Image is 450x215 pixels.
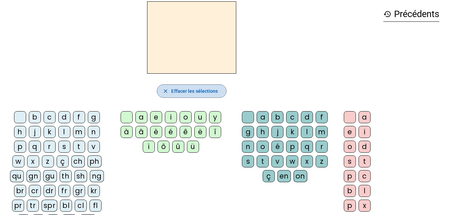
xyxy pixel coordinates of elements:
div: â [135,126,147,138]
div: ch [71,155,85,167]
div: gu [43,170,57,182]
div: z [42,155,54,167]
div: t [359,155,371,167]
div: b [29,111,41,123]
div: ng [90,170,104,182]
div: r [44,141,56,153]
div: d [58,111,70,123]
div: a [135,111,147,123]
div: f [73,111,85,123]
div: v [271,155,283,167]
div: d [359,141,371,153]
div: n [88,126,100,138]
div: cl [75,200,87,212]
div: g [242,126,254,138]
div: é [165,126,177,138]
div: j [29,126,41,138]
div: j [271,126,283,138]
div: x [301,155,313,167]
div: tr [27,200,39,212]
div: û [172,141,184,153]
div: o [180,111,192,123]
div: spr [42,200,58,212]
div: d [301,111,313,123]
div: m [316,126,328,138]
div: gr [73,185,85,197]
div: m [73,126,85,138]
div: qu [10,170,24,182]
div: l [301,126,313,138]
div: ê [180,126,192,138]
div: bl [60,200,72,212]
div: e [150,111,162,123]
div: è [150,126,162,138]
div: cr [29,185,41,197]
div: dr [44,185,56,197]
div: c [359,170,371,182]
h3: Précédents [383,7,439,22]
div: v [88,141,100,153]
div: on [294,170,307,182]
div: o [344,141,356,153]
div: s [242,155,254,167]
div: p [344,170,356,182]
div: ï [143,141,155,153]
div: h [14,126,26,138]
div: q [301,141,313,153]
div: à [121,126,133,138]
div: p [344,200,356,212]
div: ü [187,141,199,153]
div: s [344,155,356,167]
div: en [277,170,291,182]
div: w [12,155,24,167]
div: ph [87,155,102,167]
div: z [316,155,328,167]
div: f [316,111,328,123]
div: gn [26,170,41,182]
div: p [14,141,26,153]
div: a [257,111,269,123]
div: î [209,126,221,138]
div: p [286,141,298,153]
div: r [316,141,328,153]
div: c [44,111,56,123]
div: x [27,155,39,167]
div: ç [263,170,275,182]
div: ë [194,126,206,138]
div: pr [12,200,24,212]
div: c [286,111,298,123]
div: q [29,141,41,153]
div: l [359,185,371,197]
div: y [209,111,221,123]
div: k [286,126,298,138]
div: i [165,111,177,123]
mat-icon: history [383,10,391,18]
div: g [88,111,100,123]
div: i [359,126,371,138]
div: b [344,185,356,197]
div: é [271,141,283,153]
div: t [73,141,85,153]
div: e [344,126,356,138]
div: br [14,185,26,197]
div: l [58,126,70,138]
div: o [257,141,269,153]
div: x [359,200,371,212]
div: u [194,111,206,123]
div: b [271,111,283,123]
div: fl [89,200,102,212]
div: fr [58,185,70,197]
div: sh [74,170,87,182]
span: Effacer les sélections [171,87,218,95]
div: kr [88,185,100,197]
div: ç [57,155,69,167]
button: Effacer les sélections [157,84,226,98]
div: n [242,141,254,153]
div: w [286,155,298,167]
div: s [58,141,70,153]
mat-icon: close [163,88,169,94]
div: t [257,155,269,167]
div: a [359,111,371,123]
div: ô [157,141,170,153]
div: th [60,170,72,182]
